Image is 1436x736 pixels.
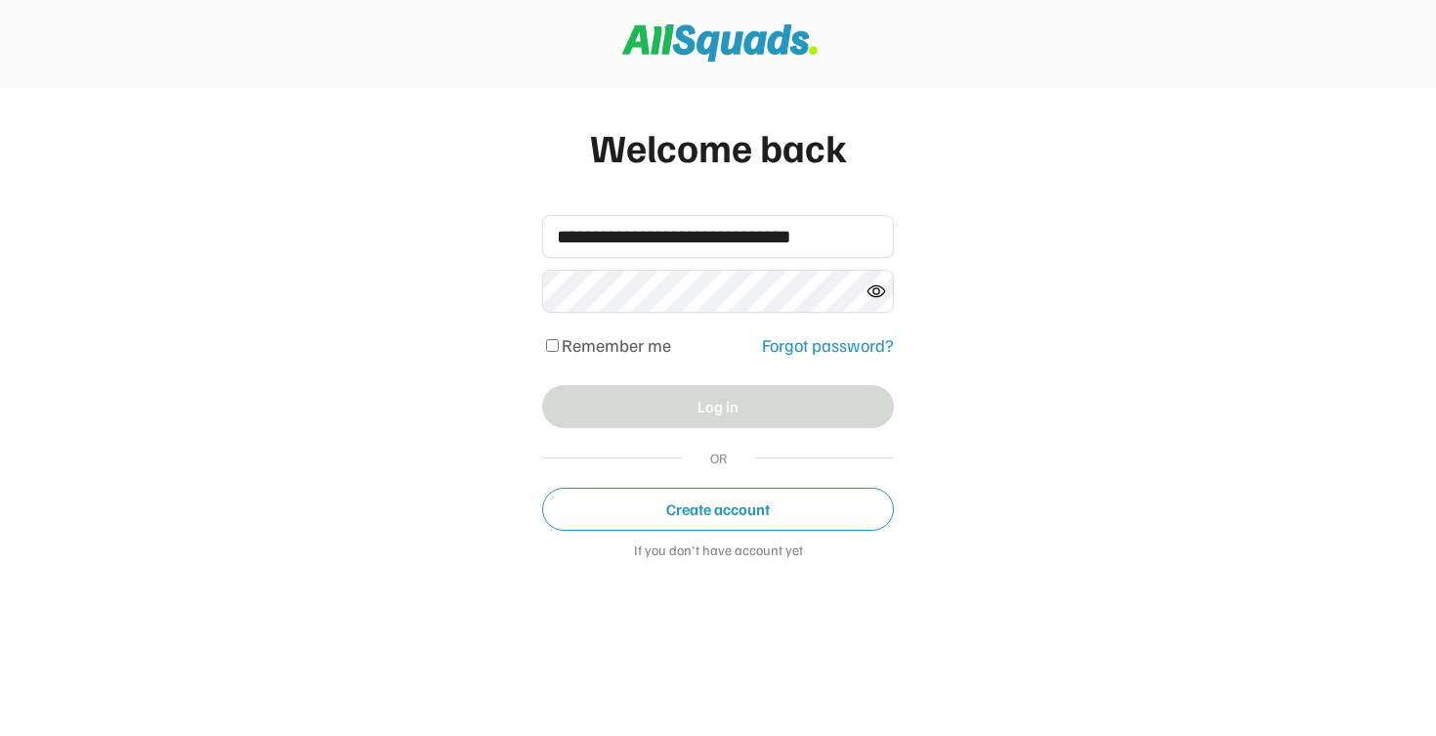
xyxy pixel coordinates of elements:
[622,24,818,62] img: Squad%20Logo.svg
[762,332,894,359] div: Forgot password?
[542,542,894,562] div: If you don't have account yet
[701,448,736,468] div: OR
[562,334,671,356] label: Remember me
[542,117,894,176] div: Welcome back
[542,385,894,428] button: Log in
[542,488,894,531] button: Create account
